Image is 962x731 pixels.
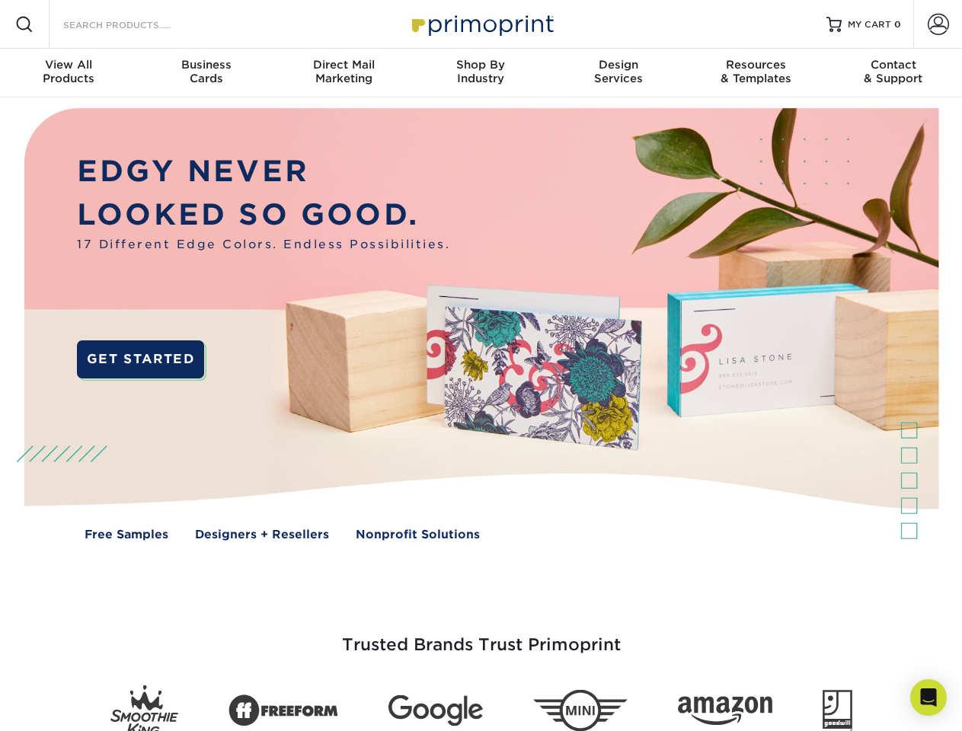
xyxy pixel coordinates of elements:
a: Contact& Support [825,49,962,97]
span: 17 Different Edge Colors. Endless Possibilities. [77,236,450,254]
div: Services [550,58,687,85]
input: SEARCH PRODUCTS..... [62,15,210,34]
a: Shop ByIndustry [412,49,549,97]
a: Free Samples [85,526,168,544]
span: Business [137,58,274,72]
div: Marketing [275,58,412,85]
div: Open Intercom Messenger [910,679,947,716]
img: Amazon [678,697,772,726]
div: Industry [412,58,549,85]
a: Nonprofit Solutions [356,526,480,544]
span: Direct Mail [275,58,412,72]
div: & Templates [687,58,824,85]
a: GET STARTED [77,340,204,378]
p: LOOKED SO GOOD. [77,193,450,237]
h3: Trusted Brands Trust Primoprint [36,599,927,673]
span: Resources [687,58,824,72]
span: Shop By [412,58,549,72]
div: Cards [137,58,274,85]
span: MY CART [848,18,891,31]
span: Design [550,58,687,72]
img: Google [388,695,483,726]
a: DesignServices [550,49,687,97]
a: Resources& Templates [687,49,824,97]
a: Designers + Resellers [195,526,329,544]
img: Primoprint [405,8,558,40]
div: & Support [825,58,962,85]
a: BusinessCards [137,49,274,97]
span: 0 [894,19,901,30]
p: EDGY NEVER [77,150,450,193]
a: Direct MailMarketing [275,49,412,97]
span: Contact [825,58,962,72]
img: Goodwill [823,690,852,731]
